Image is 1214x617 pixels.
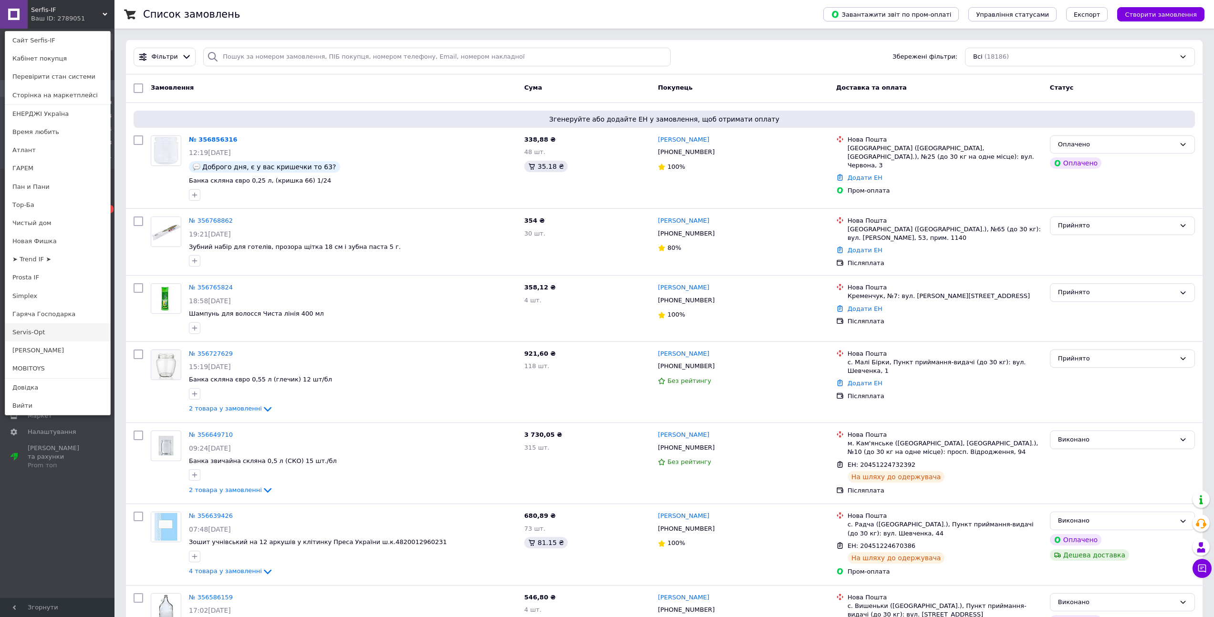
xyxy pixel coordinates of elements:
img: :speech_balloon: [193,163,200,171]
div: с. Малі Бірки, Пункт приймання-видачі (до 30 кг): вул. Шевченка, 1 [848,358,1042,375]
span: 100% [667,311,685,318]
span: Фільтри [152,52,178,62]
span: Експорт [1074,11,1100,18]
span: 100% [667,163,685,170]
span: 09:24[DATE] [189,444,231,452]
div: Післяплата [848,259,1042,267]
div: Дешева доставка [1050,549,1129,561]
span: Банка скляна євро 0,55 л (глечик) 12 шт/бл [189,376,332,383]
div: Оплачено [1058,140,1175,150]
span: 4 шт. [524,297,541,304]
img: Фото товару [153,284,179,313]
div: с. Радча ([GEOGRAPHIC_DATA].), Пункт приймання-видачі (до 30 кг): вул. Шевченка, 44 [848,520,1042,537]
span: Створити замовлення [1125,11,1197,18]
div: Нова Пошта [848,431,1042,439]
a: [PERSON_NAME] [658,283,709,292]
a: Фото товару [151,283,181,314]
a: Сторінка на маркетплейсі [5,86,110,104]
div: Нова Пошта [848,593,1042,602]
div: [GEOGRAPHIC_DATA] ([GEOGRAPHIC_DATA], [GEOGRAPHIC_DATA].), №25 (до 30 кг на одне місце): вул. Чер... [848,144,1042,170]
span: 12:19[DATE] [189,149,231,156]
div: Виконано [1058,597,1175,607]
div: Нова Пошта [848,135,1042,144]
a: Фото товару [151,216,181,247]
button: Створити замовлення [1117,7,1204,21]
div: На шляху до одержувача [848,552,945,564]
span: Управління статусами [976,11,1049,18]
a: 2 товара у замовленні [189,405,273,412]
a: № 356765824 [189,284,233,291]
a: MOBITOYS [5,360,110,378]
a: Створити замовлення [1108,10,1204,18]
a: Пан и Пани [5,178,110,196]
a: Фото товару [151,135,181,166]
div: Прийнято [1058,354,1175,364]
div: На шляху до одержувача [848,471,945,483]
div: Оплачено [1050,534,1101,545]
span: 15:19[DATE] [189,363,231,370]
div: Післяплата [848,486,1042,495]
a: Simplex [5,287,110,305]
span: [PERSON_NAME] та рахунки [28,444,88,470]
a: № 356768862 [189,217,233,224]
span: 546,80 ₴ [524,594,556,601]
div: Виконано [1058,516,1175,526]
img: Фото товару [151,512,181,542]
a: № 356586159 [189,594,233,601]
span: 100% [667,539,685,546]
a: № 356639426 [189,512,233,519]
input: Пошук за номером замовлення, ПІБ покупця, номером телефону, Email, номером накладної [203,48,671,66]
a: Додати ЕН [848,174,882,181]
span: 80% [667,244,681,251]
button: Управління статусами [968,7,1057,21]
a: [PERSON_NAME] [658,512,709,521]
span: ЕН: 20451224732392 [848,461,915,468]
span: 315 шт. [524,444,550,451]
div: Ваш ID: 2789051 [31,14,71,23]
a: Зошит учнівський на 12 аркушів у клітинку Преса України ш.к.4820012960231 [189,538,447,545]
a: ЕНЕРДЖІ Україна [5,105,110,123]
span: Cума [524,84,542,91]
a: [PERSON_NAME] [658,135,709,144]
span: Маркет [28,411,52,420]
div: Прийнято [1058,221,1175,231]
span: Банка звичайна скляна 0,5 л (СКО) 15 шт./бл [189,457,337,464]
span: Згенеруйте або додайте ЕН у замовлення, щоб отримати оплату [137,114,1191,124]
span: 4 шт. [524,606,541,613]
span: 680,89 ₴ [524,512,556,519]
a: [PERSON_NAME] [658,216,709,226]
div: [PHONE_NUMBER] [656,523,716,535]
span: Завантажити звіт по пром-оплаті [831,10,951,19]
span: 48 шт. [524,148,545,155]
span: Всі [973,52,983,62]
a: Банка скляна євро 0,25 л, (кришка 66) 1/24 [189,177,331,184]
div: м. Кам'янське ([GEOGRAPHIC_DATA], [GEOGRAPHIC_DATA].), №10 (до 30 кг на одне місце): просп. Відро... [848,439,1042,456]
span: Serfis-IF [31,6,103,14]
div: Пром-оплата [848,186,1042,195]
a: Кабінет покупця [5,50,110,68]
a: Вийти [5,397,110,415]
span: 2 товара у замовленні [189,486,262,494]
div: [GEOGRAPHIC_DATA] ([GEOGRAPHIC_DATA].), №65 (до 30 кг): вул. [PERSON_NAME], 53, прим. 1140 [848,225,1042,242]
span: 18:58[DATE] [189,297,231,305]
a: Новая Фишка [5,232,110,250]
span: Статус [1050,84,1074,91]
div: Кременчук, №7: вул. [PERSON_NAME][STREET_ADDRESS] [848,292,1042,300]
button: Завантажити звіт по пром-оплаті [823,7,959,21]
span: 921,60 ₴ [524,350,556,357]
span: Доставка та оплата [836,84,907,91]
a: Фото товару [151,350,181,380]
div: 35.18 ₴ [524,161,568,172]
a: 4 товара у замовленні [189,567,273,575]
div: Виконано [1058,435,1175,445]
div: [PHONE_NUMBER] [656,442,716,454]
span: Замовлення [151,84,194,91]
div: [PHONE_NUMBER] [656,227,716,240]
span: 4 товара у замовленні [189,567,262,575]
div: Нова Пошта [848,350,1042,358]
img: Фото товару [151,436,181,455]
a: № 356649710 [189,431,233,438]
a: Додати ЕН [848,305,882,312]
